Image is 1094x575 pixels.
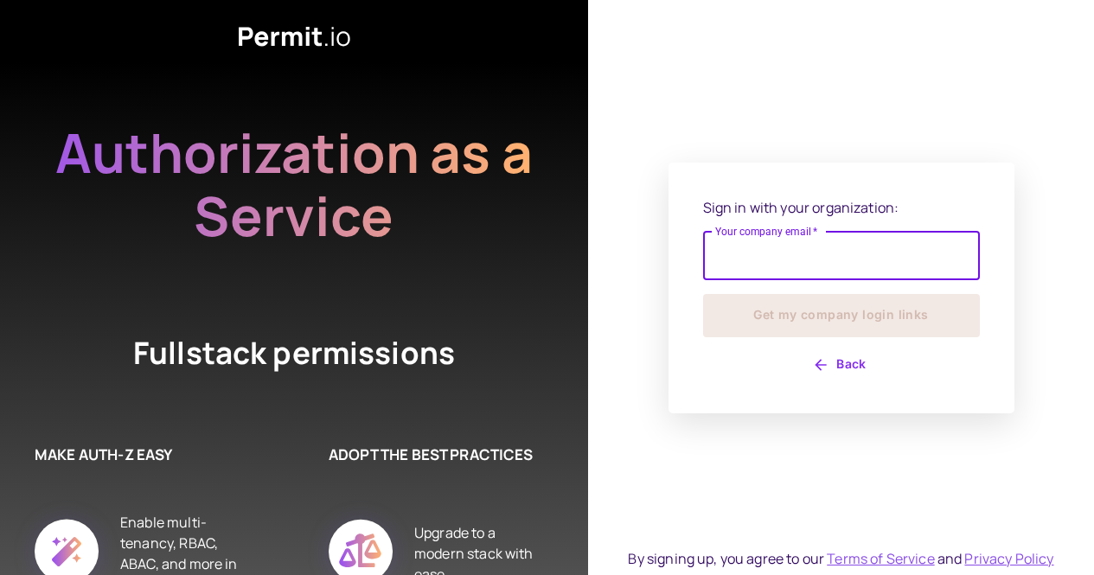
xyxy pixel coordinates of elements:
h6: MAKE AUTH-Z EASY [35,444,242,466]
button: Get my company login links [703,294,980,337]
label: Your company email [715,224,818,239]
a: Terms of Service [827,549,934,568]
a: Privacy Policy [964,549,1053,568]
button: Back [703,351,980,379]
p: Sign in with your organization: [703,197,980,218]
div: By signing up, you agree to our and [628,548,1053,569]
h6: ADOPT THE BEST PRACTICES [329,444,536,466]
h4: Fullstack permissions [69,332,519,374]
